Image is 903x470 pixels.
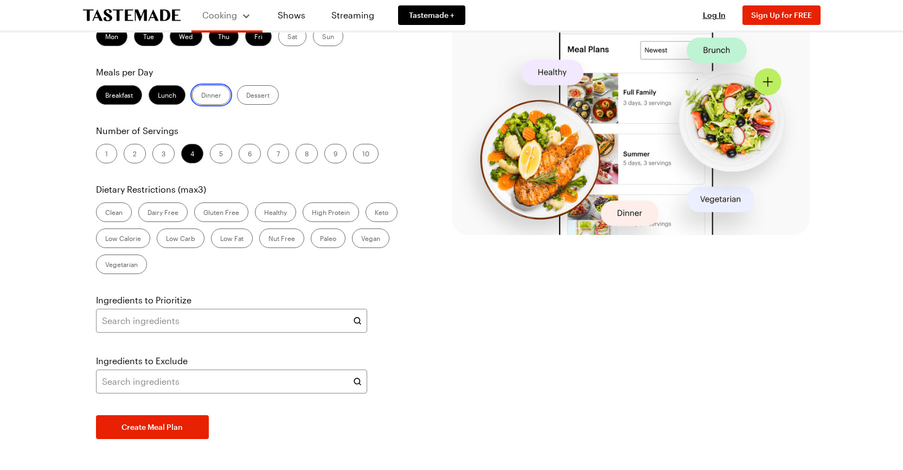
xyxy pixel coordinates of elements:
label: 3 [152,144,175,163]
button: Cooking [202,4,252,26]
label: 8 [296,144,318,163]
label: Healthy [255,202,296,222]
span: Sign Up for FREE [751,10,812,20]
label: Thu [209,27,239,46]
label: 7 [267,144,289,163]
a: Tastemade + [398,5,465,25]
label: 5 [210,144,232,163]
button: Create Meal Plan [96,415,209,439]
span: Create Meal Plan [121,422,183,433]
p: Meals per Day [96,66,417,79]
label: 10 [353,144,379,163]
label: Low Calorie [96,228,150,248]
label: Breakfast [96,85,142,105]
label: Dessert [237,85,279,105]
label: Ingredients to Exclude [96,354,188,367]
label: Vegetarian [96,255,147,274]
span: Log In [703,10,726,20]
label: Vegan [352,228,389,248]
label: Keto [366,202,398,222]
label: 4 [181,144,203,163]
label: 2 [124,144,146,163]
label: 6 [239,144,261,163]
label: Lunch [149,85,185,105]
span: Tastemade + [409,10,454,21]
input: Search ingredients [96,309,367,333]
span: Cooking [202,10,237,20]
label: Ingredients to Prioritize [96,294,191,307]
label: Wed [170,27,202,46]
label: Low Carb [157,228,204,248]
label: 9 [324,144,347,163]
label: 1 [96,144,117,163]
label: Clean [96,202,132,222]
p: Number of Servings [96,124,417,137]
label: Dairy Free [138,202,188,222]
label: High Protein [303,202,359,222]
p: Dietary Restrictions (max 3 ) [96,183,417,196]
a: To Tastemade Home Page [83,9,181,22]
label: Fri [245,27,272,46]
label: Dinner [192,85,230,105]
label: Low Fat [211,228,253,248]
label: Mon [96,27,127,46]
label: Paleo [311,228,345,248]
label: Nut Free [259,228,304,248]
label: Sat [278,27,306,46]
label: Gluten Free [194,202,248,222]
label: Sun [313,27,343,46]
label: Tue [134,27,163,46]
button: Sign Up for FREE [742,5,821,25]
button: Log In [693,10,736,21]
input: Search ingredients [96,370,367,393]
